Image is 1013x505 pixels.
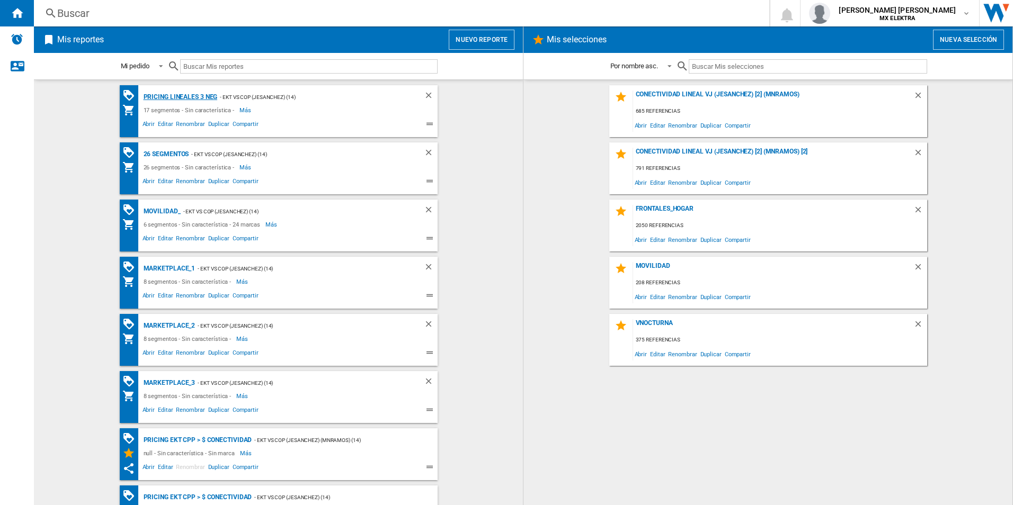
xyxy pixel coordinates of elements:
[156,405,174,418] span: Editar
[933,30,1004,50] button: Nueva selección
[174,176,206,189] span: Renombrar
[156,176,174,189] span: Editar
[141,233,157,246] span: Abrir
[723,118,752,132] span: Compartir
[141,405,157,418] span: Abrir
[424,319,438,332] div: Borrar
[122,390,141,402] div: Mi colección
[141,319,196,332] div: MARKETPLACE_2
[122,203,141,217] div: Matriz de PROMOCIONES
[174,119,206,132] span: Renombrar
[195,376,402,390] div: - EKT vs Cop (jesanchez) (14)
[265,218,279,231] span: Más
[633,91,913,105] div: Conectividad Lineal vj (jesanchez) [2] (mnramos)
[141,447,240,459] div: null - Sin característica - Sin marca
[699,118,723,132] span: Duplicar
[156,233,174,246] span: Editar
[141,262,196,275] div: MARKETPLACE_1
[252,491,416,504] div: - EKT vs Cop (jesanchez) (14)
[174,291,206,303] span: Renombrar
[122,462,135,475] ng-md-icon: Este reporte se ha compartido contigo
[689,59,927,74] input: Buscar Mis selecciones
[141,148,189,161] div: 26 segmentos
[141,104,240,116] div: 17 segmentos - Sin característica -
[122,447,141,459] div: Mis Selecciones
[424,376,438,390] div: Borrar
[231,291,260,303] span: Compartir
[633,205,913,219] div: FRONTALES_HOGAR
[913,148,927,162] div: Borrar
[141,291,157,303] span: Abrir
[141,161,240,174] div: 26 segmentos - Sin característica -
[699,347,723,361] span: Duplicar
[231,233,260,246] span: Compartir
[648,290,667,304] span: Editar
[545,30,609,50] h2: Mis selecciones
[181,205,403,218] div: - EKT vs Cop (jesanchez) (14)
[723,175,752,190] span: Compartir
[231,176,260,189] span: Compartir
[141,348,157,360] span: Abrir
[122,275,141,288] div: Mi colección
[156,119,174,132] span: Editar
[141,218,266,231] div: 6 segmentos - Sin característica - 24 marcas
[633,262,913,276] div: MOVILIDAD
[633,232,649,247] span: Abrir
[195,262,402,275] div: - EKT vs Cop (jesanchez) (14)
[122,218,141,231] div: Mi colección
[913,205,927,219] div: Borrar
[879,15,915,22] b: MX ELEKTRA
[633,276,927,290] div: 208 referencias
[207,233,231,246] span: Duplicar
[723,232,752,247] span: Compartir
[667,175,698,190] span: Renombrar
[633,118,649,132] span: Abrir
[633,148,913,162] div: Conectividad Lineal vj (jesanchez) [2] (mnramos) [2]
[180,59,438,74] input: Buscar Mis reportes
[122,489,141,502] div: Matriz de PROMOCIONES
[236,390,250,402] span: Más
[723,347,752,361] span: Compartir
[633,219,927,232] div: 2050 referencias
[913,91,927,105] div: Borrar
[633,105,927,118] div: 685 referencias
[699,175,723,190] span: Duplicar
[207,119,231,132] span: Duplicar
[141,275,237,288] div: 8 segmentos - Sin característica -
[174,348,206,360] span: Renombrar
[189,148,402,161] div: - EKT vs Cop (jesanchez) (14)
[156,291,174,303] span: Editar
[141,376,196,390] div: MARKETPLACE_3
[207,176,231,189] span: Duplicar
[667,232,698,247] span: Renombrar
[231,405,260,418] span: Compartir
[913,262,927,276] div: Borrar
[141,205,181,218] div: MOVILIDAD_
[236,332,250,345] span: Más
[141,332,237,345] div: 8 segmentos - Sin característica -
[610,62,659,70] div: Por nombre asc.
[122,318,141,331] div: Matriz de PROMOCIONES
[141,91,218,104] div: Pricing lineales 3 neg
[633,162,927,175] div: 791 referencias
[141,390,237,402] div: 8 segmentos - Sin característica -
[633,319,913,333] div: VNOCTURNA
[231,119,260,132] span: Compartir
[141,491,252,504] div: Pricing EKT CPP > $ Conectividad
[449,30,514,50] button: Nuevo reporte
[141,119,157,132] span: Abrir
[239,161,253,174] span: Más
[122,260,141,274] div: Matriz de PROMOCIONES
[667,290,698,304] span: Renombrar
[174,405,206,418] span: Renombrar
[240,447,253,459] span: Más
[648,118,667,132] span: Editar
[633,333,927,347] div: 375 referencias
[122,332,141,345] div: Mi colección
[217,91,402,104] div: - EKT vs Cop (jesanchez) (14)
[207,348,231,360] span: Duplicar
[122,161,141,174] div: Mi colección
[424,148,438,161] div: Borrar
[141,434,252,447] div: Pricing EKT CPP > $ Conectividad
[55,30,106,50] h2: Mis reportes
